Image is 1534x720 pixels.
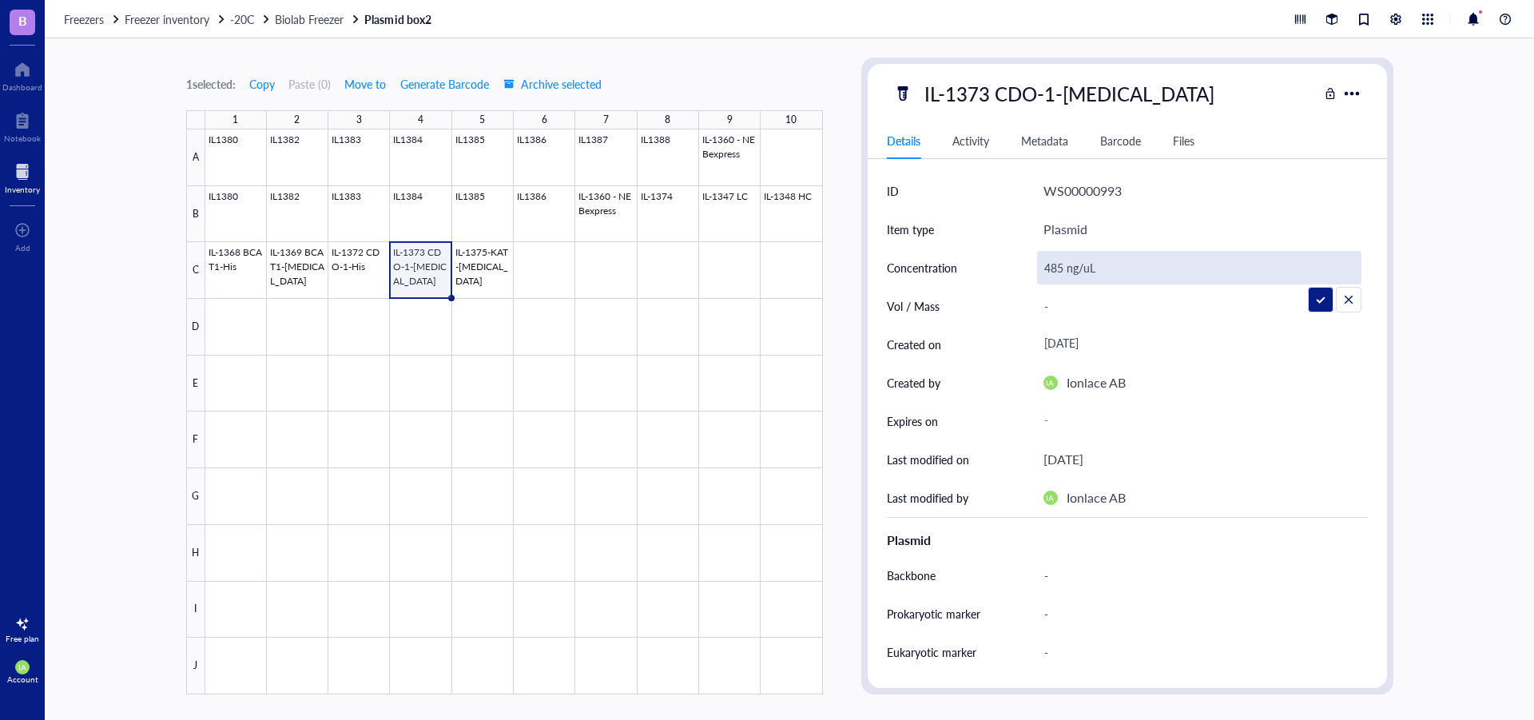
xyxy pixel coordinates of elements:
[1037,330,1361,359] div: [DATE]
[785,109,797,130] div: 10
[887,182,899,200] div: ID
[1043,449,1083,470] div: [DATE]
[275,11,344,27] span: Biolab Freezer
[248,71,276,97] button: Copy
[186,638,205,694] div: J
[186,468,205,525] div: G
[344,78,386,90] span: Move to
[186,242,205,299] div: C
[887,567,936,584] div: Backbone
[1037,674,1361,707] div: -
[503,71,602,97] button: Archive selected
[887,336,941,353] div: Created on
[1037,559,1361,592] div: -
[7,674,38,684] div: Account
[125,11,209,27] span: Freezer inventory
[64,11,104,27] span: Freezers
[364,12,434,26] a: Plasmid box2
[887,489,968,507] div: Last modified by
[1037,597,1361,630] div: -
[288,71,331,97] button: Paste (0)
[887,605,980,623] div: Prokaryotic marker
[503,78,602,90] span: Archive selected
[1067,487,1126,508] div: Ionlace AB
[186,356,205,412] div: E
[186,582,205,638] div: I
[18,662,26,672] span: IA
[400,78,489,90] span: Generate Barcode
[232,109,238,130] div: 1
[665,109,670,130] div: 8
[294,109,300,130] div: 2
[186,412,205,468] div: F
[186,186,205,243] div: B
[1037,635,1361,669] div: -
[542,109,547,130] div: 6
[4,108,41,143] a: Notebook
[2,82,42,92] div: Dashboard
[727,109,733,130] div: 9
[230,12,361,26] a: -20CBiolab Freezer
[1021,132,1068,149] div: Metadata
[186,129,205,186] div: A
[249,78,275,90] span: Copy
[2,57,42,92] a: Dashboard
[5,185,40,194] div: Inventory
[356,109,362,130] div: 3
[4,133,41,143] div: Notebook
[887,451,969,468] div: Last modified on
[125,12,227,26] a: Freezer inventory
[887,412,938,430] div: Expires on
[1067,372,1126,393] div: Ionlace AB
[1043,181,1122,201] div: WS00000993
[952,132,989,149] div: Activity
[887,531,1368,550] div: Plasmid
[1037,289,1361,323] div: -
[479,109,485,130] div: 5
[917,77,1222,110] div: IL-1373 CDO-1-[MEDICAL_DATA]
[18,10,27,30] span: B
[887,221,934,238] div: Item type
[186,75,236,93] div: 1 selected:
[887,259,957,276] div: Concentration
[1037,407,1361,436] div: -
[399,71,490,97] button: Generate Barcode
[15,243,30,253] div: Add
[1100,132,1141,149] div: Barcode
[603,109,609,130] div: 7
[887,643,976,661] div: Eukaryotic marker
[186,525,205,582] div: H
[1046,378,1054,388] span: IA
[186,299,205,356] div: D
[6,634,39,643] div: Free plan
[1043,219,1087,240] div: Plasmid
[887,297,940,315] div: Vol / Mass
[230,11,254,27] span: -20C
[344,71,387,97] button: Move to
[418,109,423,130] div: 4
[1046,493,1054,503] span: IA
[5,159,40,194] a: Inventory
[887,374,940,392] div: Created by
[64,12,121,26] a: Freezers
[1173,132,1194,149] div: Files
[887,132,920,149] div: Details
